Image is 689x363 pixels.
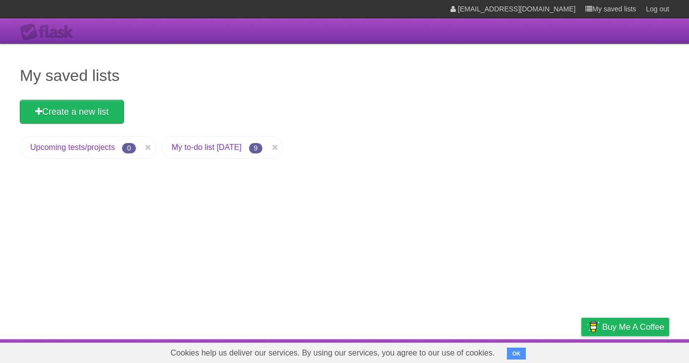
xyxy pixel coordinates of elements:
[122,143,136,153] span: 0
[581,318,669,336] a: Buy me a coffee
[249,143,263,153] span: 9
[449,342,470,361] a: About
[172,143,242,151] a: My to-do list [DATE]
[161,343,505,363] span: Cookies help us deliver our services. By using our services, you agree to our use of cookies.
[602,318,664,336] span: Buy me a coffee
[535,342,557,361] a: Terms
[30,143,115,151] a: Upcoming tests/projects
[20,100,124,124] a: Create a new list
[607,342,669,361] a: Suggest a feature
[20,64,669,87] h1: My saved lists
[482,342,522,361] a: Developers
[507,348,526,360] button: OK
[568,342,594,361] a: Privacy
[20,23,79,41] div: Flask
[586,318,600,335] img: Buy me a coffee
